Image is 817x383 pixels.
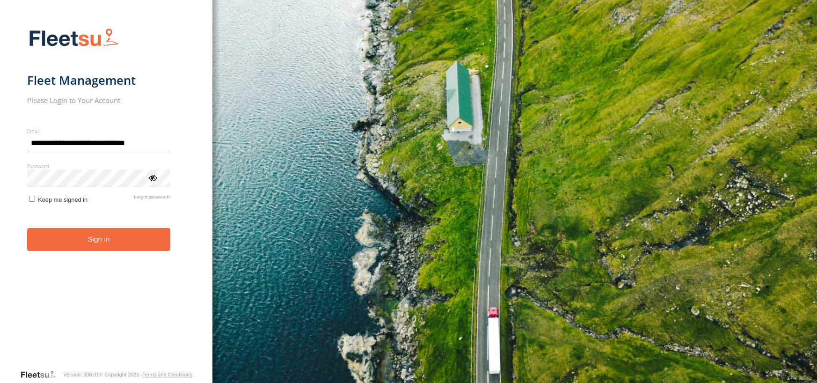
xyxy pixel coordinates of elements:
[148,173,157,182] div: ViewPassword
[38,196,88,203] span: Keep me signed in
[63,372,99,377] div: Version: 308.01
[27,22,186,369] form: main
[27,73,171,88] h1: Fleet Management
[99,372,192,377] div: © Copyright 2025 -
[29,196,35,202] input: Keep me signed in
[134,194,170,203] a: Forgot password?
[142,372,192,377] a: Terms and Conditions
[27,26,121,50] img: Fleetsu
[27,228,171,251] button: Sign in
[20,370,63,379] a: Visit our Website
[27,96,171,105] h2: Please Login to Your Account
[27,162,171,169] label: Password
[27,127,171,134] label: Email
